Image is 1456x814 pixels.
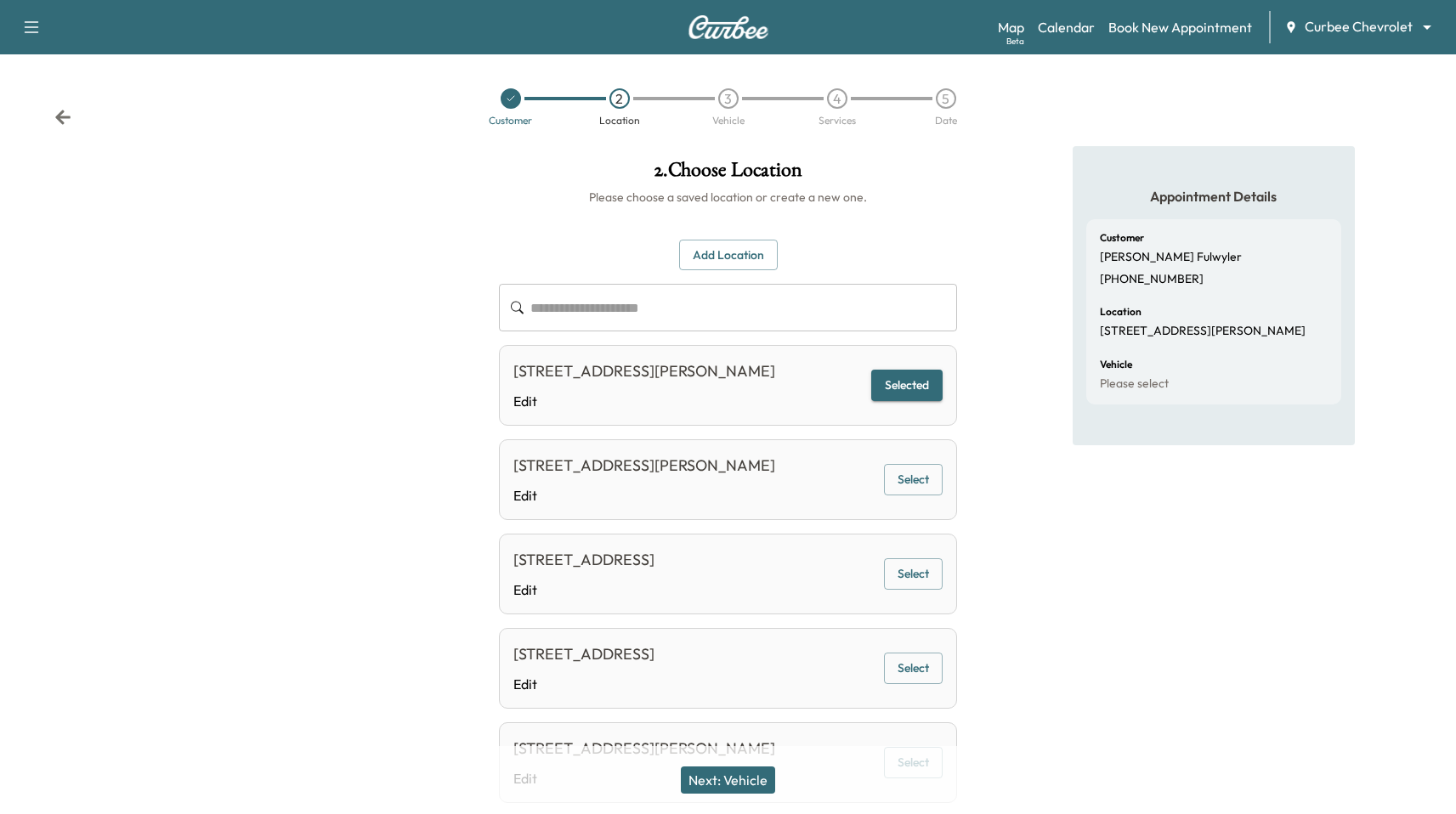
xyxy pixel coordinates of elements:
[1100,324,1306,339] p: [STREET_ADDRESS][PERSON_NAME]
[1100,307,1142,317] h6: Location
[513,737,775,760] div: [STREET_ADDRESS][PERSON_NAME]
[712,116,745,126] div: Vehicle
[884,464,943,495] button: Select
[513,674,654,694] a: Edit
[718,88,739,109] div: 3
[54,109,71,126] div: Back
[609,88,630,109] div: 2
[935,116,957,126] div: Date
[1100,376,1169,392] p: Please select
[1108,17,1252,37] a: Book New Appointment
[819,116,856,126] div: Services
[827,88,847,109] div: 4
[1100,250,1242,265] p: [PERSON_NAME] Fulwyler
[513,579,654,600] a: Edit
[499,160,957,189] h1: 2 . Choose Location
[513,359,775,383] div: [STREET_ADDRESS][PERSON_NAME]
[513,391,775,411] a: Edit
[1038,17,1095,37] a: Calendar
[513,454,775,478] div: [STREET_ADDRESS][PERSON_NAME]
[1006,35,1024,48] div: Beta
[1305,17,1413,37] span: Curbee Chevrolet
[1086,187,1341,206] h5: Appointment Details
[936,88,956,109] div: 5
[513,485,775,506] a: Edit
[499,189,957,206] h6: Please choose a saved location or create a new one.
[871,370,943,401] button: Selected
[998,17,1024,37] a: MapBeta
[1100,233,1144,243] h6: Customer
[1100,272,1204,287] p: [PHONE_NUMBER]
[513,642,654,666] div: [STREET_ADDRESS]
[884,653,943,684] button: Select
[1100,359,1132,370] h6: Vehicle
[884,558,943,590] button: Select
[688,15,769,39] img: Curbee Logo
[513,548,654,572] div: [STREET_ADDRESS]
[679,240,778,271] button: Add Location
[681,766,775,794] button: Next: Vehicle
[489,116,532,126] div: Customer
[599,116,640,126] div: Location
